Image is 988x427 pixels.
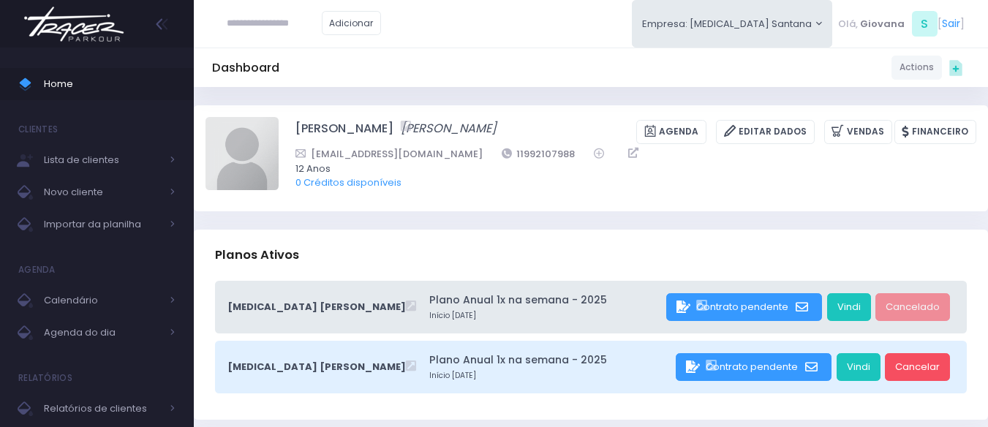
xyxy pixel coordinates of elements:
[322,11,382,35] a: Adicionar
[295,175,401,189] a: 0 Créditos disponíveis
[429,370,671,382] small: Início [DATE]
[838,17,858,31] span: Olá,
[44,323,161,342] span: Agenda do dia
[44,291,161,310] span: Calendário
[824,120,892,144] a: Vendas
[502,146,576,162] a: 11992107988
[44,151,161,170] span: Lista de clientes
[295,120,393,144] a: [PERSON_NAME]
[44,75,176,94] span: Home
[18,255,56,284] h4: Agenda
[885,353,950,381] a: Cancelar
[429,292,662,308] a: Plano Anual 1x na semana - 2025
[44,215,161,234] span: Importar da planilha
[696,300,788,314] span: Contrato pendente
[227,300,406,314] span: [MEDICAL_DATA] [PERSON_NAME]
[832,7,970,40] div: [ ]
[716,120,815,144] a: Editar Dados
[295,162,957,176] span: 12 Anos
[205,117,279,190] img: Maria Eduarda Bianchi Moela avatar
[18,115,58,144] h4: Clientes
[295,146,483,162] a: [EMAIL_ADDRESS][DOMAIN_NAME]
[894,120,976,144] a: Financeiro
[942,16,960,31] a: Sair
[44,399,161,418] span: Relatórios de clientes
[706,360,798,374] span: Contrato pendente
[227,360,406,374] span: [MEDICAL_DATA] [PERSON_NAME]
[891,56,942,80] a: Actions
[401,120,497,137] i: [PERSON_NAME]
[912,11,938,37] span: S
[837,353,880,381] a: Vindi
[212,61,279,75] h5: Dashboard
[215,234,299,276] h3: Planos Ativos
[429,310,662,322] small: Início [DATE]
[429,352,671,368] a: Plano Anual 1x na semana - 2025
[827,293,871,321] a: Vindi
[44,183,161,202] span: Novo cliente
[401,120,497,144] a: [PERSON_NAME]
[636,120,706,144] a: Agenda
[18,363,72,393] h4: Relatórios
[860,17,905,31] span: Giovana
